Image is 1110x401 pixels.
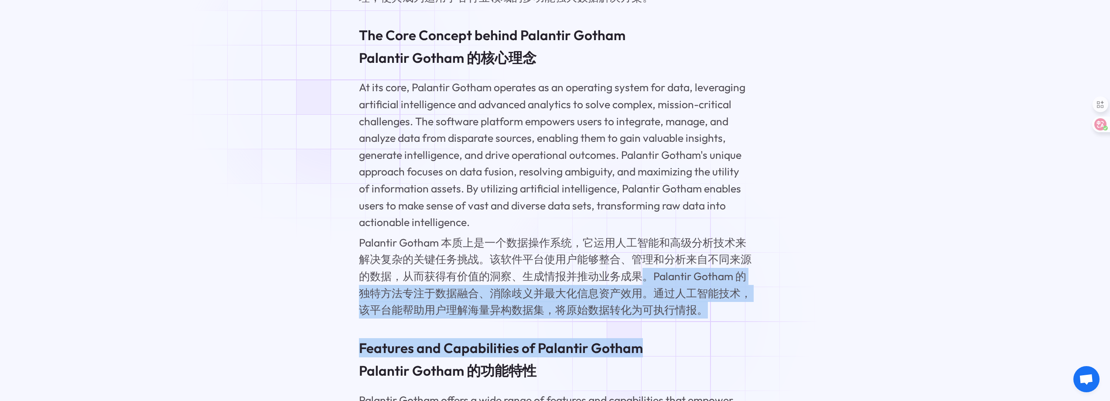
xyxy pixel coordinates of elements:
font: Palantir Gotham 的核心理念 [359,49,536,66]
p: At its core, Palantir Gotham operates as an operating system for data, leveraging artificial inte... [359,79,751,319]
h3: The Core Concept behind Palantir Gotham [359,25,751,67]
a: 开放式聊天 [1073,366,1100,392]
font: Palantir Gotham 本质上是一个数据操作系统，它运用人工智能和高级分析技术来解决复杂的关键任务挑战。该软件平台使用户能够整合、管理和分析来自不同来源的数据，从而获得有价值的洞察、生成... [359,236,751,316]
font: Palantir Gotham 的功能特性 [359,362,536,379]
h3: Features and Capabilities of Palantir Gotham [359,338,751,380]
